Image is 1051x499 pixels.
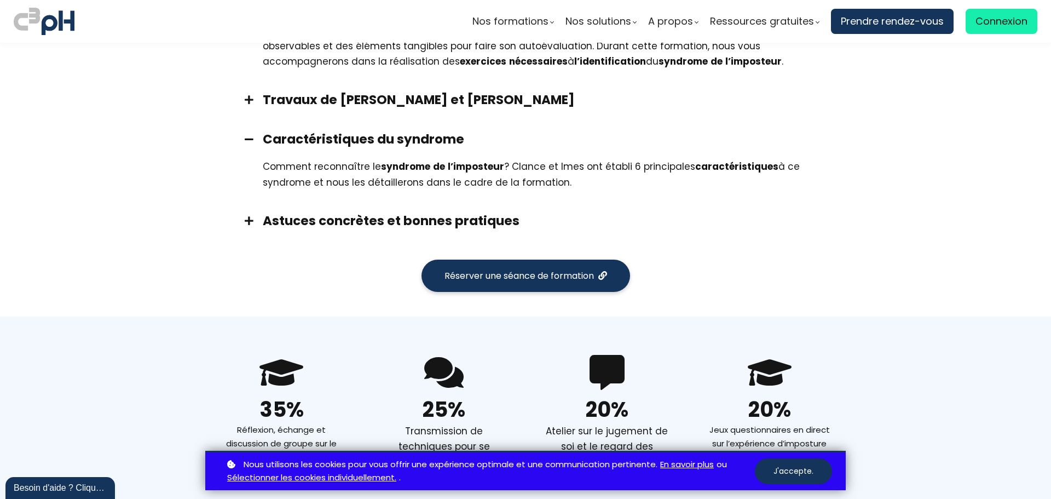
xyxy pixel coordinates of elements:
[509,55,568,68] b: nécessaires
[263,91,816,108] h3: Travaux de [PERSON_NAME] et [PERSON_NAME]
[755,458,832,484] button: J'accepte.
[544,395,669,423] h2: 20%
[219,395,344,423] h2: 35%
[227,471,396,485] a: Sélectionner les cookies individuellement.
[695,160,778,173] b: caractéristiques
[263,130,816,148] h3: Caractéristiques du syndrome
[444,269,594,283] span: Réserver une séance de formation
[841,13,944,30] span: Prendre rendez-vous
[707,423,832,451] div: Jeux questionnaires en direct sur l’expérience d’imposture
[382,423,506,485] div: Transmission de techniques pour se prémunir de son sentiment d’illégitimité
[574,55,646,68] b: l’identification
[224,458,755,485] p: ou .
[710,13,814,30] span: Ressources gratuites
[421,260,630,292] button: Réserver une séance de formation
[448,160,504,173] b: l’imposteur
[381,160,430,173] b: syndrome
[472,13,548,30] span: Nos formations
[544,423,669,469] div: Atelier sur le jugement de soi et le regard des autres
[460,55,506,68] b: exercices
[382,395,506,423] h2: 25%
[244,458,657,472] span: Nous utilisons les cookies pour vous offrir une expérience optimale et une communication pertinente.
[711,55,723,68] b: de
[219,423,344,464] div: Réflexion, échange et discussion de groupe sur le syndrome de l’imposteur
[831,9,954,34] a: Prendre rendez-vous
[565,13,631,30] span: Nos solutions
[263,212,816,230] h3: Astuces concrètes et bonnes pratiques
[433,160,445,173] b: de
[263,159,816,190] div: Comment reconnaître le ? Clance et Imes ont établi 6 principales à ce syndrome et nous les détail...
[707,395,832,423] h2: 20%
[725,55,782,68] b: l’imposteur
[659,55,708,68] b: syndrome
[648,13,693,30] span: A propos
[660,458,714,472] a: En savoir plus
[5,475,117,499] iframe: chat widget
[966,9,1037,34] a: Connexion
[975,13,1027,30] span: Connexion
[14,5,74,37] img: logo C3PH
